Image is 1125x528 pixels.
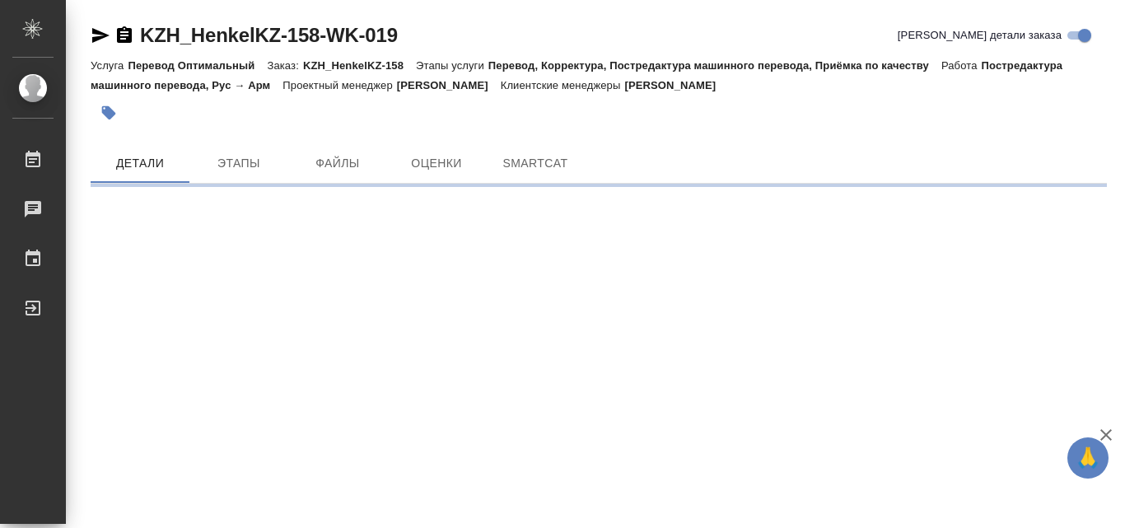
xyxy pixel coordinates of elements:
[91,95,127,131] button: Добавить тэг
[199,153,278,174] span: Этапы
[91,59,128,72] p: Услуга
[128,59,267,72] p: Перевод Оптимальный
[488,59,941,72] p: Перевод, Корректура, Постредактура машинного перевода, Приёмка по качеству
[496,153,575,174] span: SmartCat
[140,24,398,46] a: KZH_HenkelKZ-158-WK-019
[624,79,728,91] p: [PERSON_NAME]
[282,79,396,91] p: Проектный менеджер
[267,59,302,72] p: Заказ:
[114,26,134,45] button: Скопировать ссылку
[1074,441,1102,475] span: 🙏
[298,153,377,174] span: Файлы
[100,153,180,174] span: Детали
[416,59,488,72] p: Этапы услуги
[91,26,110,45] button: Скопировать ссылку для ЯМессенджера
[501,79,625,91] p: Клиентские менеджеры
[1067,437,1109,479] button: 🙏
[397,153,476,174] span: Оценки
[303,59,416,72] p: KZH_HenkelKZ-158
[898,27,1062,44] span: [PERSON_NAME] детали заказа
[941,59,982,72] p: Работа
[397,79,501,91] p: [PERSON_NAME]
